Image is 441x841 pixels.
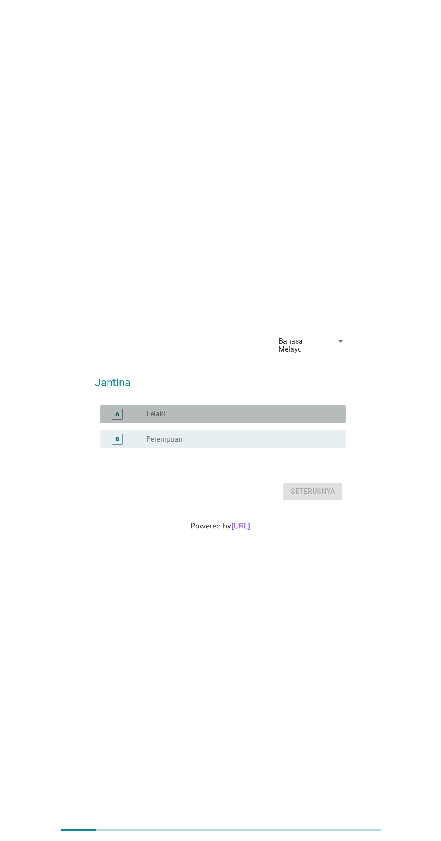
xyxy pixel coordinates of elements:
[335,336,346,347] i: arrow_drop_down
[232,521,251,531] a: [URL]
[95,366,346,391] h2: Jantina
[146,435,183,444] label: Perempuan
[279,337,328,353] div: Bahasa Melayu
[146,410,165,419] label: Lelaki
[11,520,430,532] div: Powered by
[115,435,119,444] div: B
[115,410,119,419] div: A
